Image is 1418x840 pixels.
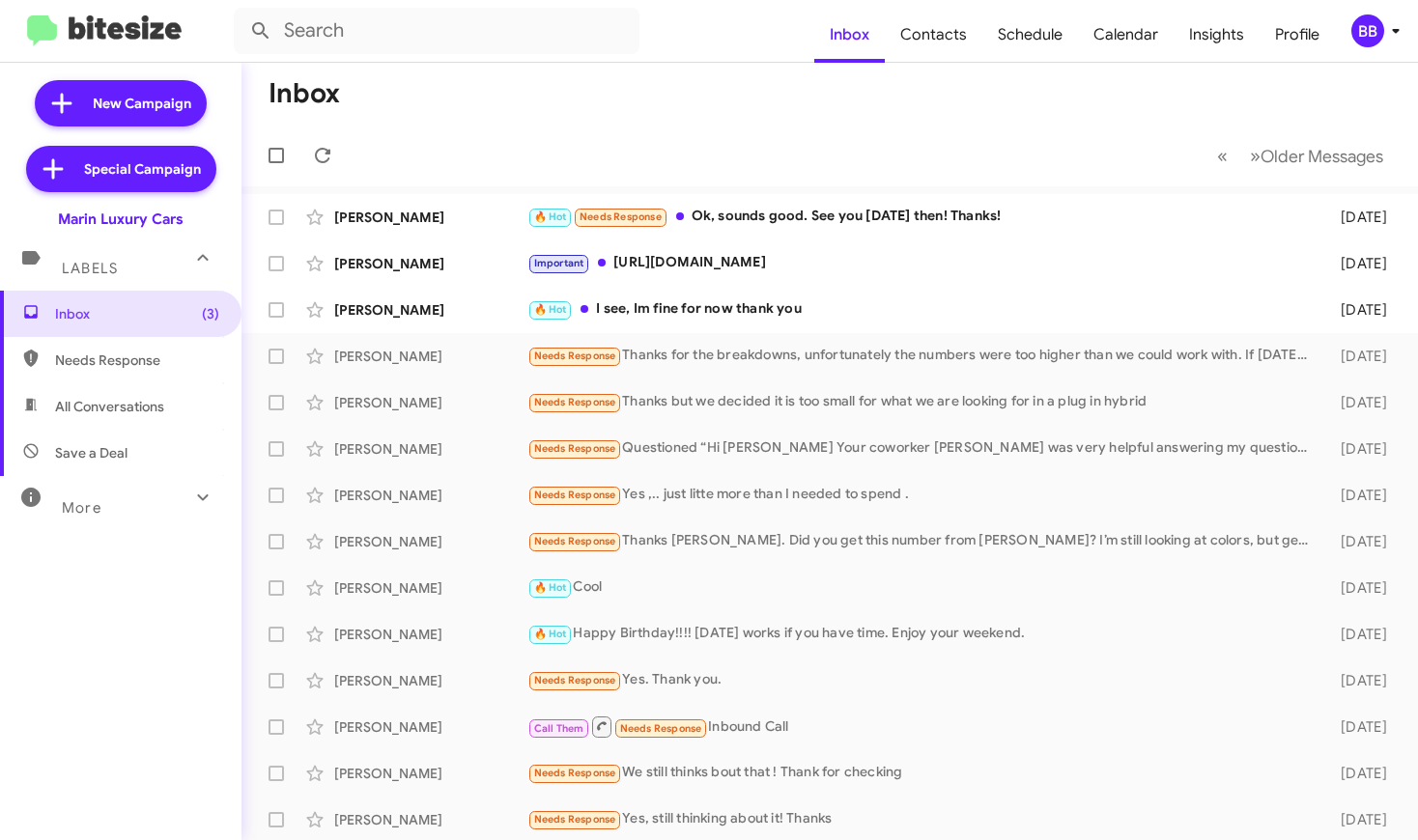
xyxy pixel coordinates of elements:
[334,717,527,737] div: [PERSON_NAME]
[580,210,662,223] span: Needs Response
[1351,14,1384,47] div: BB
[885,7,982,63] a: Contacts
[527,669,1319,691] div: Yes. Thank you.
[1319,393,1404,412] div: [DATE]
[55,443,128,462] span: Save a Deal
[334,532,527,551] div: [PERSON_NAME]
[527,298,1319,321] div: I see, Im fine for now thank you
[527,206,1319,228] div: Ok, sounds good. See you [DATE] then! Thanks!
[334,347,527,366] div: [PERSON_NAME]
[334,764,527,783] div: [PERSON_NAME]
[534,628,567,640] span: 🔥 Hot
[334,300,527,320] div: [PERSON_NAME]
[1319,439,1404,459] div: [DATE]
[1205,136,1239,176] button: Previous
[202,304,219,323] span: (3)
[814,7,885,63] a: Inbox
[1335,14,1397,47] button: BB
[534,674,616,686] span: Needs Response
[982,7,1078,63] a: Schedule
[1238,136,1395,176] button: Next
[534,767,616,779] span: Needs Response
[334,486,527,505] div: [PERSON_NAME]
[1260,7,1335,63] a: Profile
[62,499,101,517] span: More
[234,8,639,54] input: Search
[620,722,702,735] span: Needs Response
[1319,208,1404,227] div: [DATE]
[1319,764,1404,783] div: [DATE]
[1319,300,1404,320] div: [DATE]
[527,484,1319,506] div: Yes ,.. just litte more than I needed to spend .
[93,94,191,113] span: New Campaign
[534,489,616,501] span: Needs Response
[1206,136,1395,176] nav: Page navigation example
[55,350,219,370] span: Needs Response
[334,254,527,273] div: [PERSON_NAME]
[62,260,118,277] span: Labels
[26,146,216,192] a: Special Campaign
[1319,532,1404,551] div: [DATE]
[534,257,584,269] span: Important
[527,391,1319,413] div: Thanks but we decided it is too small for what we are looking for in a plug in hybrid
[84,159,201,179] span: Special Campaign
[35,80,207,126] a: New Campaign
[1319,486,1404,505] div: [DATE]
[334,625,527,644] div: [PERSON_NAME]
[534,396,616,408] span: Needs Response
[1174,7,1260,63] a: Insights
[527,576,1319,599] div: Cool
[55,397,164,416] span: All Conversations
[269,78,340,109] h1: Inbox
[527,623,1319,645] div: Happy Birthday!!!! [DATE] works if you have time. Enjoy your weekend.
[527,530,1319,552] div: Thanks [PERSON_NAME]. Did you get this number from [PERSON_NAME]? I’m still looking at colors, bu...
[1319,578,1404,598] div: [DATE]
[1319,347,1404,366] div: [DATE]
[334,810,527,829] div: [PERSON_NAME]
[334,439,527,459] div: [PERSON_NAME]
[1261,146,1383,167] span: Older Messages
[1319,254,1404,273] div: [DATE]
[334,671,527,690] div: [PERSON_NAME]
[534,350,616,362] span: Needs Response
[534,813,616,826] span: Needs Response
[534,303,567,316] span: 🔥 Hot
[527,808,1319,830] div: Yes, still thinking about it! Thanks
[1319,717,1404,737] div: [DATE]
[534,210,567,223] span: 🔥 Hot
[534,581,567,594] span: 🔥 Hot
[334,208,527,227] div: [PERSON_NAME]
[1319,810,1404,829] div: [DATE]
[527,345,1319,367] div: Thanks for the breakdowns, unfortunately the numbers were too higher than we could work with. If ...
[1217,144,1228,168] span: «
[534,535,616,547] span: Needs Response
[534,442,616,455] span: Needs Response
[527,437,1319,460] div: Questioned “Hi [PERSON_NAME] Your coworker [PERSON_NAME] was very helpful answering my questions....
[55,304,219,323] span: Inbox
[527,762,1319,784] div: We still thinks bout that ! Thank for checking
[527,252,1319,274] div: [URL][DOMAIN_NAME]
[334,393,527,412] div: [PERSON_NAME]
[334,578,527,598] div: [PERSON_NAME]
[1319,625,1404,644] div: [DATE]
[1078,7,1174,63] a: Calendar
[58,210,184,229] div: Marin Luxury Cars
[534,722,584,735] span: Call Them
[1250,144,1261,168] span: »
[1319,671,1404,690] div: [DATE]
[527,714,1319,739] div: Inbound Call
